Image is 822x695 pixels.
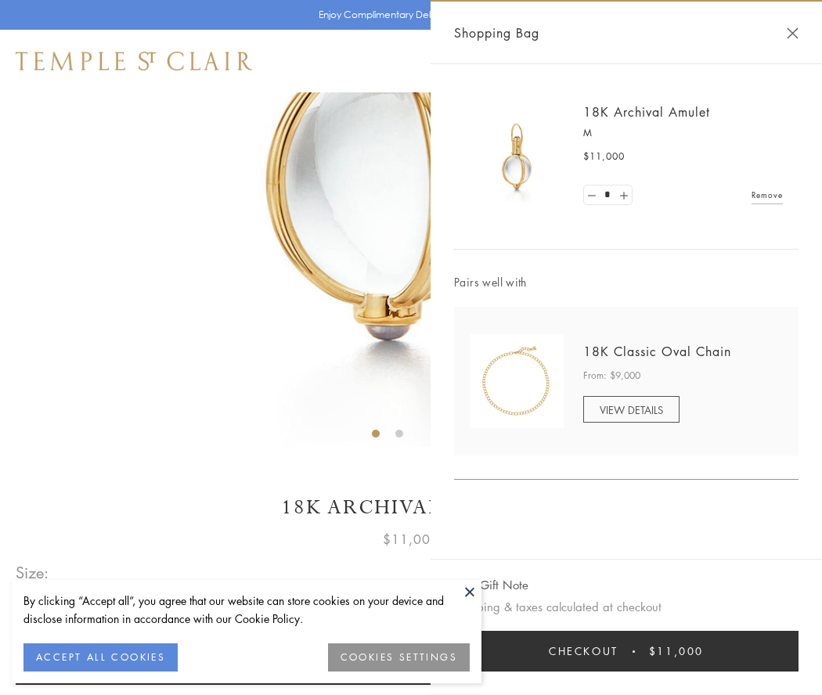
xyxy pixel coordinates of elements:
[23,643,178,672] button: ACCEPT ALL COOKIES
[584,185,600,205] a: Set quantity to 0
[454,23,539,43] span: Shopping Bag
[454,597,799,617] p: Shipping & taxes calculated at checkout
[383,529,439,549] span: $11,000
[16,560,50,585] span: Size:
[549,643,618,660] span: Checkout
[600,402,663,417] span: VIEW DETAILS
[649,643,704,660] span: $11,000
[787,27,799,39] button: Close Shopping Bag
[583,125,783,141] p: M
[583,149,625,164] span: $11,000
[319,7,496,23] p: Enjoy Complimentary Delivery & Returns
[454,631,799,672] button: Checkout $11,000
[583,368,640,384] span: From: $9,000
[454,273,799,291] span: Pairs well with
[23,592,470,628] div: By clicking “Accept all”, you agree that our website can store cookies on your device and disclos...
[16,52,252,70] img: Temple St. Clair
[583,343,731,360] a: 18K Classic Oval Chain
[752,186,783,203] a: Remove
[454,575,528,595] button: Add Gift Note
[470,110,564,203] img: 18K Archival Amulet
[470,334,564,428] img: N88865-OV18
[615,185,631,205] a: Set quantity to 2
[16,494,806,521] h1: 18K Archival Amulet
[583,103,710,121] a: 18K Archival Amulet
[583,396,680,423] a: VIEW DETAILS
[328,643,470,672] button: COOKIES SETTINGS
